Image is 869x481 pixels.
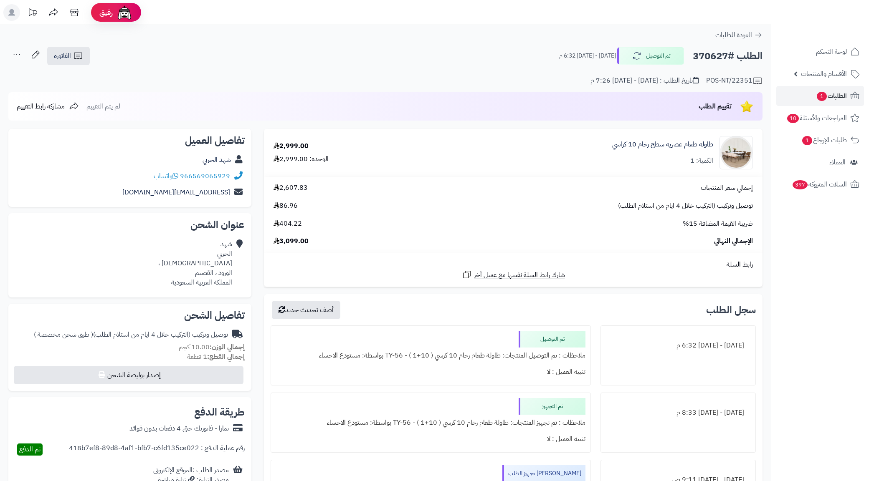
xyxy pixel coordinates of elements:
[19,444,41,454] span: تم الدفع
[267,260,759,269] div: رابط السلة
[187,352,245,362] small: 1 قطعة
[776,42,864,62] a: لوحة التحكم
[474,270,565,280] span: شارك رابط السلة نفسها مع عميل آخر
[116,4,133,21] img: ai-face.png
[154,171,178,181] a: واتساب
[22,4,43,23] a: تحديثات المنصة
[699,101,732,111] span: تقييم الطلب
[715,30,763,40] a: العودة للطلبات
[618,201,753,211] span: توصيل وتركيب (التركيب خلال 4 ايام من استلام الطلب)
[720,136,752,169] img: 1752306452-1-90x90.jpg
[69,443,245,456] div: رقم عملية الدفع : 418b7ef8-89d8-4af1-bfb7-c6fd135ce022
[715,30,752,40] span: العودة للطلبات
[129,424,229,433] div: تمارا - فاتورتك حتى 4 دفعات بدون فوائد
[519,398,585,415] div: تم التجهيز
[276,431,585,447] div: تنبيه العميل : لا
[786,112,847,124] span: المراجعات والأسئلة
[17,101,79,111] a: مشاركة رابط التقييم
[276,364,585,380] div: تنبيه العميل : لا
[812,6,861,24] img: logo-2.png
[14,366,243,384] button: إصدار بوليصة الشحن
[817,92,827,101] span: 1
[203,155,231,165] a: شهد الحربي
[54,51,71,61] span: الفاتورة
[99,8,113,18] span: رفيق
[683,219,753,229] span: ضريبة القيمة المضافة 15%
[617,47,684,65] button: تم التوصيل
[793,180,808,189] span: 397
[701,183,753,193] span: إجمالي سعر المنتجات
[180,171,230,181] a: 966569065929
[816,46,847,58] span: لوحة التحكم
[714,237,753,246] span: الإجمالي النهائي
[690,156,713,166] div: الكمية: 1
[17,101,65,111] span: مشاركة رابط التقييم
[122,187,230,197] a: [EMAIL_ADDRESS][DOMAIN_NAME]
[776,130,864,150] a: طلبات الإرجاع1
[15,136,245,146] h2: تفاصيل العميل
[274,154,329,164] div: الوحدة: 2,999.00
[787,114,799,123] span: 10
[274,219,302,229] span: 404.22
[179,342,245,352] small: 10.00 كجم
[829,156,846,168] span: العملاء
[590,76,699,86] div: تاريخ الطلب : [DATE] - [DATE] 7:26 م
[207,352,245,362] strong: إجمالي القطع:
[194,407,245,417] h2: طريقة الدفع
[15,310,245,320] h2: تفاصيل الشحن
[792,179,847,190] span: السلات المتروكة
[34,330,228,340] div: توصيل وتركيب (التركيب خلال 4 ايام من استلام الطلب)
[776,174,864,194] a: السلات المتروكة397
[606,405,750,421] div: [DATE] - [DATE] 8:33 م
[274,201,298,211] span: 86.96
[801,134,847,146] span: طلبات الإرجاع
[559,52,616,60] small: [DATE] - [DATE] 6:32 م
[272,301,340,319] button: أضف تحديث جديد
[86,101,120,111] span: لم يتم التقييم
[274,141,309,151] div: 2,999.00
[693,48,763,65] h2: الطلب #370627
[158,239,232,287] div: شهد الحربي [DEMOGRAPHIC_DATA] ، الورود ، القصيم المملكة العربية السعودية
[47,47,90,65] a: الفاتورة
[274,183,308,193] span: 2,607.83
[274,237,309,246] span: 3,099.00
[15,220,245,230] h2: عنوان الشحن
[34,330,93,340] span: ( طرق شحن مخصصة )
[606,337,750,354] div: [DATE] - [DATE] 6:32 م
[276,415,585,431] div: ملاحظات : تم تجهيز المنتجات: طاولة طعام رخام 10 كرسي ( 10+1 ) - TY-56 بواسطة: مستودع الاحساء
[816,90,847,102] span: الطلبات
[776,152,864,172] a: العملاء
[706,305,756,315] h3: سجل الطلب
[802,136,812,145] span: 1
[462,269,565,280] a: شارك رابط السلة نفسها مع عميل آخر
[612,140,713,149] a: طاولة طعام عصرية سطح رخام 10 كراسي
[276,348,585,364] div: ملاحظات : تم التوصيل المنتجات: طاولة طعام رخام 10 كرسي ( 10+1 ) - TY-56 بواسطة: مستودع الاحساء
[706,76,763,86] div: POS-NT/22351
[776,86,864,106] a: الطلبات1
[801,68,847,80] span: الأقسام والمنتجات
[210,342,245,352] strong: إجمالي الوزن:
[519,331,585,348] div: تم التوصيل
[776,108,864,128] a: المراجعات والأسئلة10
